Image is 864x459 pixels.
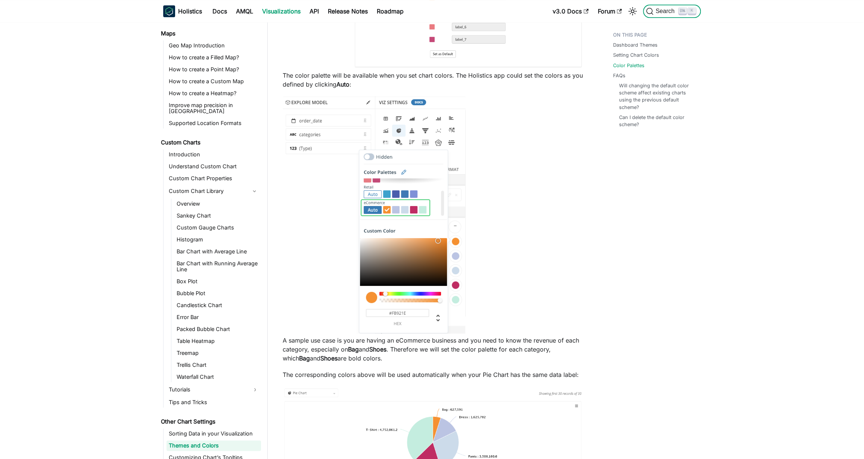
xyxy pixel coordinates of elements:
[167,440,261,451] a: Themes and Colors
[613,51,659,59] a: Setting Chart Colors
[688,7,696,14] kbd: K
[167,64,261,75] a: How to create a Point Map?
[372,5,408,17] a: Roadmap
[174,324,261,334] a: Packed Bubble Chart
[167,397,261,408] a: Tips and Tricks
[167,161,261,172] a: Understand Custom Chart
[613,41,658,49] a: Dashboard Themes
[548,5,593,17] a: v3.0 Docs
[159,416,261,427] a: Other Chart Settings
[174,222,261,233] a: Custom Gauge Charts
[299,355,310,362] strong: Bag
[167,100,261,116] a: Improve map precision in [GEOGRAPHIC_DATA]
[627,5,638,17] button: Switch between dark and light mode (currently light mode)
[174,348,261,358] a: Treemap
[369,346,386,353] strong: Shoes
[283,336,583,363] p: A sample use case is you are having an eCommerce business and you need to know the revenue of eac...
[167,185,248,197] a: Custom Chart Library
[163,5,175,17] img: Holistics
[258,5,305,17] a: Visualizations
[174,276,261,287] a: Box Plot
[167,40,261,51] a: Geo Map Introduction
[208,5,231,17] a: Docs
[178,7,202,16] b: Holistics
[167,88,261,99] a: How to create a Heatmap?
[174,199,261,209] a: Overview
[336,81,349,88] strong: Auto
[305,5,323,17] a: API
[159,137,261,148] a: Custom Charts
[167,118,261,128] a: Supported Location Formats
[593,5,626,17] a: Forum
[323,5,372,17] a: Release Notes
[248,185,261,197] button: Collapse sidebar category 'Custom Chart Library'
[174,300,261,310] a: Candlestick Chart
[159,28,261,39] a: Maps
[174,360,261,370] a: Trellis Chart
[174,372,261,382] a: Waterfall Chart
[167,173,261,184] a: Custom Chart Properties
[348,346,359,353] strong: Bag
[619,114,693,128] a: Can I delete the default color scheme?
[174,234,261,245] a: Histogram
[643,4,701,18] button: Search (Ctrl+K)
[174,336,261,346] a: Table Heatmap
[174,246,261,257] a: Bar Chart with Average Line
[163,5,202,17] a: HolisticsHolistics
[613,62,644,69] a: Color Palettes
[167,52,261,63] a: How to create a Filled Map?
[156,22,268,459] nav: Docs sidebar
[613,72,625,79] a: FAQs
[174,288,261,299] a: Bubble Plot
[619,82,693,111] a: Will changing the default color scheme affect existing charts using the previous default scheme?
[283,370,583,379] p: The corresponding colors above will be used automatically when your Pie Chart has the same data l...
[231,5,258,17] a: AMQL
[174,210,261,221] a: Sankey Chart
[174,258,261,275] a: Bar Chart with Running Average Line
[283,71,583,89] p: The color palette will be available when you set chart colors. The Holistics app could set the co...
[167,149,261,160] a: Introduction
[167,384,261,396] a: Tutorials
[320,355,338,362] strong: Shoes
[174,312,261,322] a: Error Bar
[167,76,261,87] a: How to create a Custom Map
[653,8,679,15] span: Search
[167,428,261,439] a: Sorting Data in your Visualization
